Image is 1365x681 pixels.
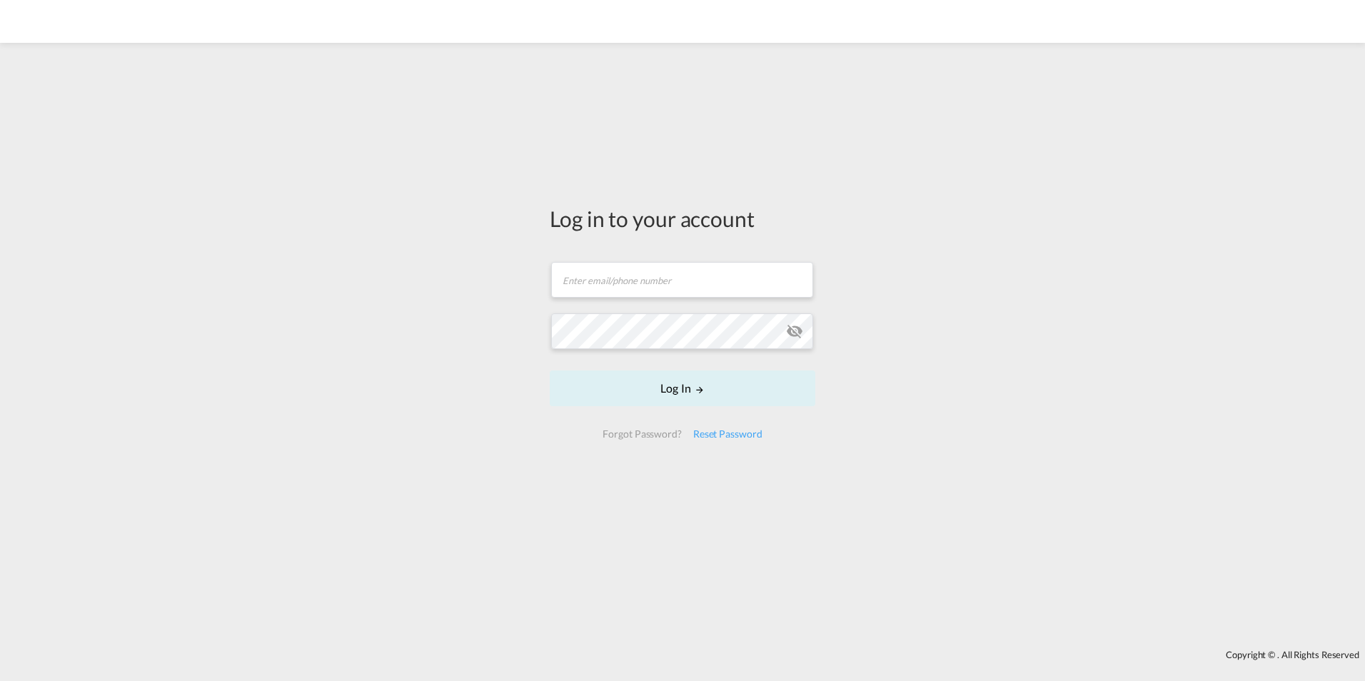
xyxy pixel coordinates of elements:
[687,421,768,447] div: Reset Password
[551,262,813,298] input: Enter email/phone number
[597,421,687,447] div: Forgot Password?
[550,370,815,406] button: LOGIN
[786,323,803,340] md-icon: icon-eye-off
[550,203,815,233] div: Log in to your account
